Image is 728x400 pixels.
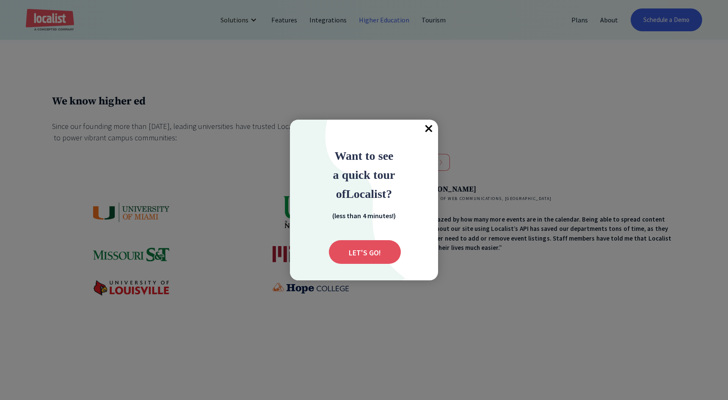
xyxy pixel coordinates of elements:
span: Want to see [334,149,393,162]
div: Want to see a quick tour of Localist? [307,146,421,203]
strong: (less than 4 minutes!) [332,211,396,220]
span: Localist? [346,187,392,200]
strong: a quick to [333,168,383,181]
span: × [419,120,438,138]
div: (less than 4 minutes!) [322,210,406,220]
div: Submit [329,240,401,264]
div: Close popup [419,120,438,138]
